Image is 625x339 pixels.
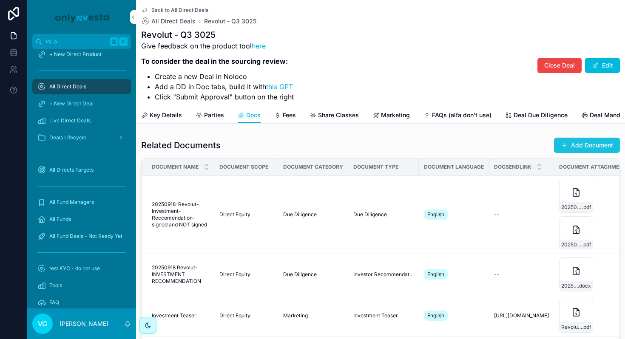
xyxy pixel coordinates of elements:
[353,271,414,278] a: Investor Recommendation
[505,107,568,124] a: Deal Due Diligence
[372,107,410,124] a: Marketing
[219,271,250,278] span: Direct Equity
[427,312,444,319] span: English
[582,241,591,248] span: .pdf
[141,7,208,14] a: Back to All Direct Deals
[152,312,196,319] span: Investment Teaser
[219,312,273,319] a: Direct Equity
[141,57,288,65] strong: To consider the deal in the sourcing review:
[544,61,575,70] span: Close Deal
[32,162,131,178] a: All Directs Targets
[49,282,62,289] span: Tools
[274,107,296,124] a: Fees
[219,211,273,218] a: Direct Equity
[151,17,196,25] span: All Direct Deals
[318,111,359,119] span: Share Classes
[151,7,208,14] span: Back to All Direct Deals
[32,130,131,145] a: Deals Lifecycle
[27,49,136,308] div: contenuto scorrevole
[155,82,294,92] li: Add a DD in Doc tabs, build it with
[49,299,59,306] span: FAQ
[424,164,484,170] span: Document Language
[219,164,268,170] span: Document Scope
[585,58,620,73] button: Edit
[49,83,86,90] span: All Direct Deals
[54,10,110,24] img: Logo dell'app
[45,38,61,45] font: Vai a...
[283,211,343,218] a: Due Diligence
[432,111,491,119] span: FAQs (alfa don't use)
[424,208,484,221] a: English
[32,195,131,210] a: All Fund Managers
[219,211,250,218] span: Direct Equity
[32,96,131,111] a: + New Direct Deal
[141,29,294,41] h1: Revolut - Q3 3025
[204,17,256,25] a: Revolut - Q3 3025
[32,47,131,62] a: + New Direct Product
[283,271,317,278] span: Due Diligence
[219,271,273,278] a: Direct Equity
[152,264,209,285] a: 20250918 Revolut-INVESTMENT RECOMMENDATION
[494,164,531,170] span: DocSendLink
[582,324,591,331] span: .pdf
[155,92,294,102] li: Click "Submit Approval" button on the right
[494,211,499,218] span: --
[353,164,398,170] span: Document Type
[353,312,398,319] span: Investment Teaser
[554,138,620,153] a: Add Document
[494,211,549,218] a: --
[219,312,250,319] span: Direct Equity
[424,309,484,322] a: English
[427,271,444,278] span: English
[122,38,125,45] font: K
[196,107,224,124] a: Parties
[49,233,122,240] span: All Fund Deals - Not Ready Yet
[49,117,91,124] span: Live Direct Deals
[283,312,308,319] span: Marketing
[582,204,591,211] span: .pdf
[49,216,71,223] span: All Funds
[246,111,261,119] span: Docs
[266,82,293,91] a: this GPT
[310,107,359,124] a: Share Classes
[283,211,317,218] span: Due Diligence
[32,34,131,49] button: Vai a...K
[49,51,102,58] span: + New Direct Product
[353,211,387,218] span: Due Diligence
[152,201,209,228] a: 20250918-Revolut-Investment-Reccomendation-signed and NOT signed
[494,312,549,319] a: [URL][DOMAIN_NAME]
[49,167,94,173] span: All Directs Targets
[141,107,182,124] a: Key Details
[578,282,591,289] span: .docx
[427,211,444,218] span: English
[49,199,94,206] span: All Fund Managers
[49,100,94,107] span: + New Direct Deal
[514,111,568,119] span: Deal Due Diligence
[423,107,491,124] a: FAQs (alfa don't use)
[561,204,582,211] span: 20250918-Revolut-Investment-Reccomendation-signed
[204,111,224,119] span: Parties
[238,107,261,124] a: Docs
[32,229,131,244] a: All Fund Deals - Not Ready Yet
[283,271,343,278] a: Due Diligence
[32,295,131,310] a: FAQ
[494,271,549,278] a: --
[32,212,131,227] a: All Funds
[141,139,221,151] h1: Related Documents
[494,271,499,278] span: --
[537,58,582,73] button: Close Deal
[49,134,86,141] span: Deals Lifecycle
[32,261,131,276] a: test KYC - do not use
[561,282,578,289] span: 20250918-Revolut-INVESTMENT-RECOMMENDATION
[32,79,131,94] a: All Direct Deals
[32,113,131,128] a: Live Direct Deals
[155,71,294,82] li: Create a new Deal in Noloco
[152,312,209,319] a: Investment Teaser
[561,324,582,331] span: Revolut-Investment-Teaser
[353,312,414,319] a: Investment Teaser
